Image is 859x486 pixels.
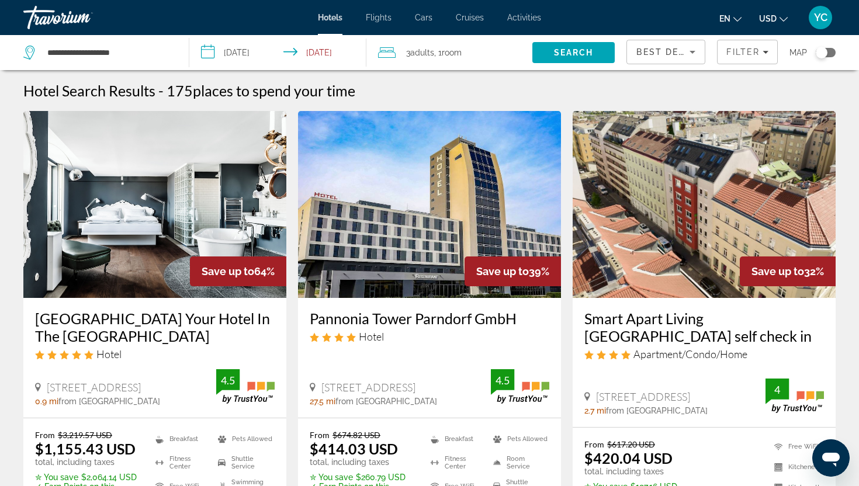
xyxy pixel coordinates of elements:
span: Apartment/Condo/Home [633,348,747,360]
ins: $420.04 USD [584,449,673,467]
li: Kitchenette [768,460,824,474]
span: , 1 [434,44,462,61]
span: Save up to [476,265,529,277]
p: $260.79 USD [310,473,416,482]
a: Cruises [456,13,484,22]
a: [GEOGRAPHIC_DATA] Your Hotel In The [GEOGRAPHIC_DATA] [35,310,275,345]
li: Fitness Center [150,454,212,471]
li: Pets Allowed [487,430,549,447]
img: TrustYou guest rating badge [491,369,549,404]
li: Fitness Center [425,454,487,471]
button: Travelers: 3 adults, 0 children [366,35,532,70]
div: 4 star Apartment [584,348,824,360]
span: Search [554,48,594,57]
img: Pannonia Tower Parndorf GmbH [298,111,561,298]
div: 4.5 [216,373,240,387]
span: 2.7 mi [584,406,606,415]
img: Smart Apart Living Wien Hauptbahnhof self check in [573,111,836,298]
button: Change currency [759,10,788,27]
span: from [GEOGRAPHIC_DATA] [335,397,437,406]
del: $617.20 USD [607,439,655,449]
a: Cars [415,13,432,22]
del: $3,219.57 USD [58,430,112,440]
h2: 175 [167,82,355,99]
button: Filters [717,40,778,64]
a: Activities [507,13,541,22]
div: 4 star Hotel [310,330,549,343]
span: Map [789,44,807,61]
del: $674.82 USD [332,430,380,440]
span: ✮ You save [310,473,353,482]
span: YC [814,12,827,23]
mat-select: Sort by [636,45,695,59]
span: - [158,82,164,99]
span: Hotel [359,330,384,343]
button: Change language [719,10,742,27]
span: [STREET_ADDRESS] [596,390,690,403]
span: Save up to [751,265,804,277]
li: Breakfast [425,430,487,447]
span: from [GEOGRAPHIC_DATA] [606,406,708,415]
span: [STREET_ADDRESS] [321,381,415,394]
span: 0.9 mi [35,397,58,406]
h1: Hotel Search Results [23,82,155,99]
li: Breakfast [150,430,212,447]
span: Adults [410,48,434,57]
li: Pets Allowed [212,430,275,447]
ins: $1,155.43 USD [35,440,136,457]
span: From [310,430,330,440]
div: 39% [465,256,561,286]
span: Save up to [202,265,254,277]
a: Pannonia Tower Parndorf GmbH [310,310,549,327]
p: total, including taxes [35,457,141,467]
span: Room [442,48,462,57]
a: Hotels [318,13,342,22]
button: Search [532,42,615,63]
img: TrustYou guest rating badge [766,379,824,413]
span: places to spend your time [193,82,355,99]
button: Toggle map [807,47,836,58]
div: 4 [766,383,789,397]
span: From [35,430,55,440]
input: Search hotel destination [46,44,171,61]
button: User Menu [805,5,836,30]
span: Best Deals [636,47,697,57]
li: Shuttle Service [212,454,275,471]
div: 5 star Hotel [35,348,275,360]
span: from [GEOGRAPHIC_DATA] [58,397,160,406]
div: 4.5 [491,373,514,387]
span: 27.5 mi [310,397,335,406]
span: [STREET_ADDRESS] [47,381,141,394]
button: Select check in and out date [189,35,367,70]
span: en [719,14,730,23]
ins: $414.03 USD [310,440,398,457]
a: Flights [366,13,392,22]
div: 64% [190,256,286,286]
p: total, including taxes [310,457,416,467]
span: Hotel [96,348,122,360]
img: Grand Ferdinand Vienna Your Hotel In The City Center [23,111,286,298]
p: total, including taxes [584,467,699,476]
span: 3 [406,44,434,61]
p: $2,064.14 USD [35,473,141,482]
iframe: Button to launch messaging window [812,439,850,477]
div: 32% [740,256,836,286]
span: Filter [726,47,760,57]
a: Travorium [23,2,140,33]
img: TrustYou guest rating badge [216,369,275,404]
span: USD [759,14,777,23]
a: Smart Apart Living [GEOGRAPHIC_DATA] self check in [584,310,824,345]
li: Room Service [487,454,549,471]
li: Free WiFi [768,439,824,454]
